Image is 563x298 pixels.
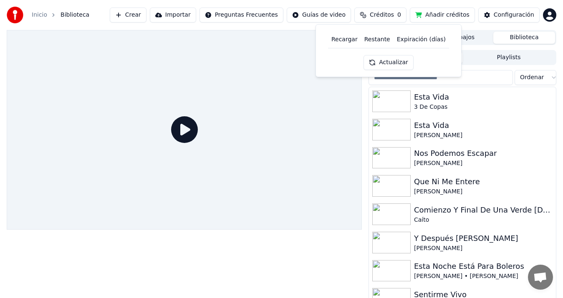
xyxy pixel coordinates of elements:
div: [PERSON_NAME] [414,244,553,253]
button: Biblioteca [493,32,555,44]
th: Restante [361,31,394,48]
div: [PERSON_NAME] [414,131,553,140]
div: Chat abierto [528,265,553,290]
div: Esta Noche Está Para Boleros [414,260,553,272]
a: Inicio [32,11,47,19]
div: Caíto [414,216,553,224]
button: Guías de video [287,8,351,23]
button: Playlists [462,52,555,64]
div: Esta Vida [414,120,553,131]
div: [PERSON_NAME] [414,159,553,168]
img: youka [7,7,23,23]
div: Esta Vida [414,91,553,103]
nav: breadcrumb [32,11,89,19]
button: Actualizar [364,55,413,70]
button: Crear [110,8,146,23]
div: Que Ni Me Entere [414,176,553,188]
th: Recargar [328,31,361,48]
button: Trabajos [432,32,493,44]
div: Configuración [494,11,534,19]
div: [PERSON_NAME] [414,188,553,196]
div: [PERSON_NAME] • [PERSON_NAME] [414,272,553,280]
button: Configuración [478,8,540,23]
button: Añadir créditos [410,8,475,23]
div: Y Después [PERSON_NAME] [414,233,553,244]
div: 3 De Copas [414,103,553,111]
button: Preguntas Frecuentes [199,8,283,23]
span: Ordenar [520,73,544,82]
span: Biblioteca [61,11,89,19]
span: Créditos [370,11,394,19]
div: Comienzo Y Final De Una Verde [DATE] [414,204,553,216]
div: Nos Podemos Escapar [414,148,553,159]
button: Créditos0 [354,8,406,23]
th: Expiración (días) [394,31,449,48]
span: 0 [397,11,401,19]
button: Importar [150,8,196,23]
